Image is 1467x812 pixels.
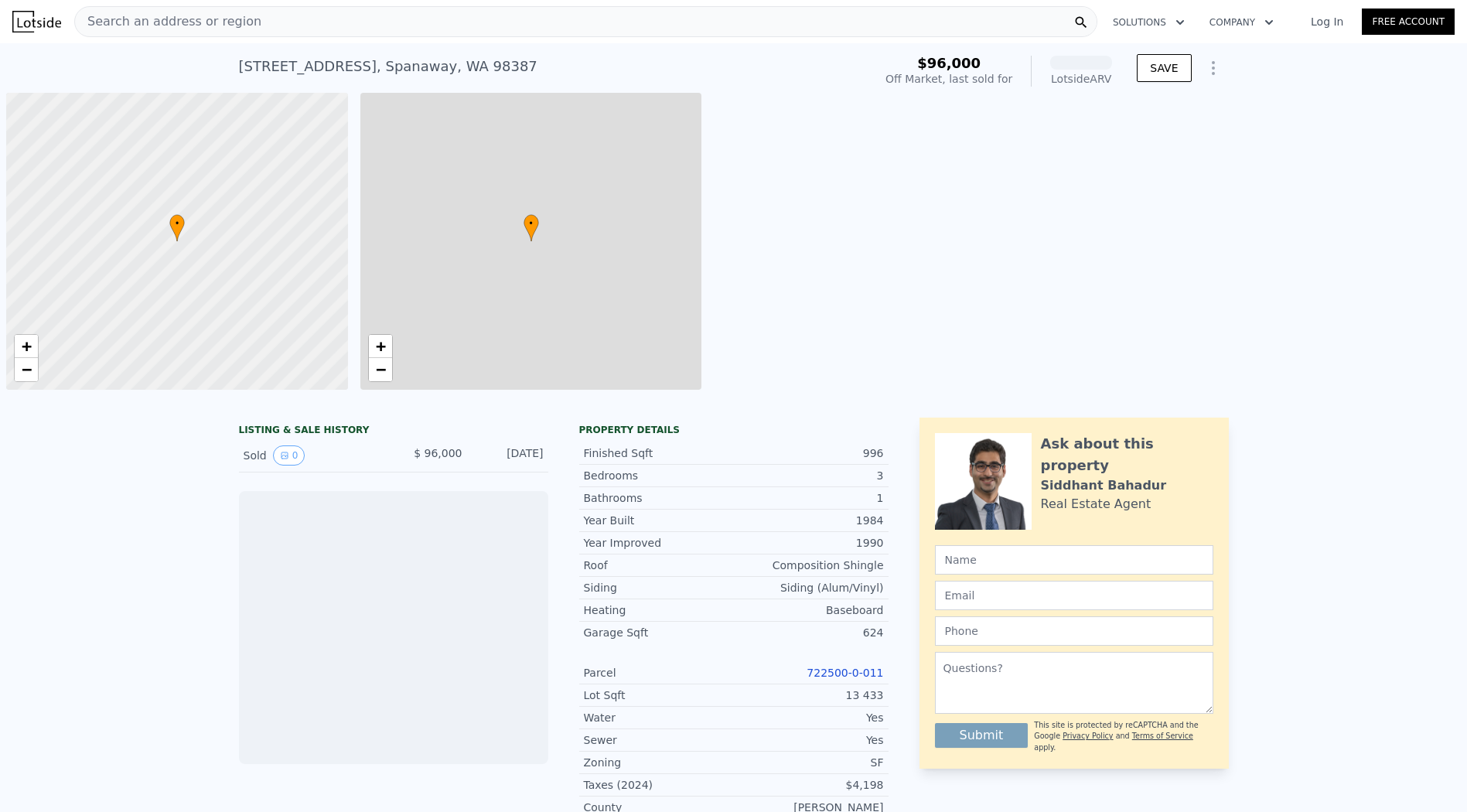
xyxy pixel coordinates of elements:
[414,447,462,459] span: $ 96,000
[75,12,261,31] span: Search an address or region
[1362,9,1455,35] a: Free Account
[584,535,734,551] div: Year Improved
[369,335,392,358] a: Zoom in
[807,667,883,679] a: 722500-0-011
[375,336,385,356] span: +
[734,710,884,725] div: Yes
[15,358,38,381] a: Zoom out
[584,513,734,528] div: Year Built
[734,580,884,595] div: Siding (Alum/Vinyl)
[1100,9,1197,36] button: Solutions
[1041,476,1167,495] div: Siddhant Bahadur
[584,490,734,506] div: Bathrooms
[1050,71,1112,87] div: Lotside ARV
[734,732,884,748] div: Yes
[1137,54,1191,82] button: SAVE
[169,214,185,241] div: •
[734,445,884,461] div: 996
[734,755,884,770] div: SF
[1063,732,1113,740] a: Privacy Policy
[1041,433,1213,476] div: Ask about this property
[1292,14,1362,29] a: Log In
[375,360,385,379] span: −
[584,468,734,483] div: Bedrooms
[584,602,734,618] div: Heating
[273,445,305,466] button: View historical data
[734,490,884,506] div: 1
[734,777,884,793] div: $4,198
[935,616,1213,646] input: Phone
[734,558,884,573] div: Composition Shingle
[1198,53,1229,84] button: Show Options
[734,535,884,551] div: 1990
[734,625,884,640] div: 624
[169,217,185,230] span: •
[239,424,548,439] div: LISTING & SALE HISTORY
[579,424,889,436] div: Property details
[734,602,884,618] div: Baseboard
[369,358,392,381] a: Zoom out
[475,445,544,466] div: [DATE]
[584,580,734,595] div: Siding
[584,445,734,461] div: Finished Sqft
[584,625,734,640] div: Garage Sqft
[584,755,734,770] div: Zoning
[734,513,884,528] div: 1984
[15,335,38,358] a: Zoom in
[734,468,884,483] div: 3
[22,336,32,356] span: +
[1197,9,1286,36] button: Company
[584,558,734,573] div: Roof
[239,56,537,77] div: [STREET_ADDRESS] , Spanaway , WA 98387
[1034,720,1213,753] div: This site is protected by reCAPTCHA and the Google and apply.
[885,71,1012,87] div: Off Market, last sold for
[584,732,734,748] div: Sewer
[584,710,734,725] div: Water
[524,214,539,241] div: •
[584,687,734,703] div: Lot Sqft
[12,11,61,32] img: Lotside
[524,217,539,230] span: •
[935,545,1213,575] input: Name
[1041,495,1151,513] div: Real Estate Agent
[584,777,734,793] div: Taxes (2024)
[22,360,32,379] span: −
[734,687,884,703] div: 13 433
[1132,732,1193,740] a: Terms of Service
[584,665,734,681] div: Parcel
[935,581,1213,610] input: Email
[935,723,1029,748] button: Submit
[917,55,981,71] span: $96,000
[244,445,381,466] div: Sold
